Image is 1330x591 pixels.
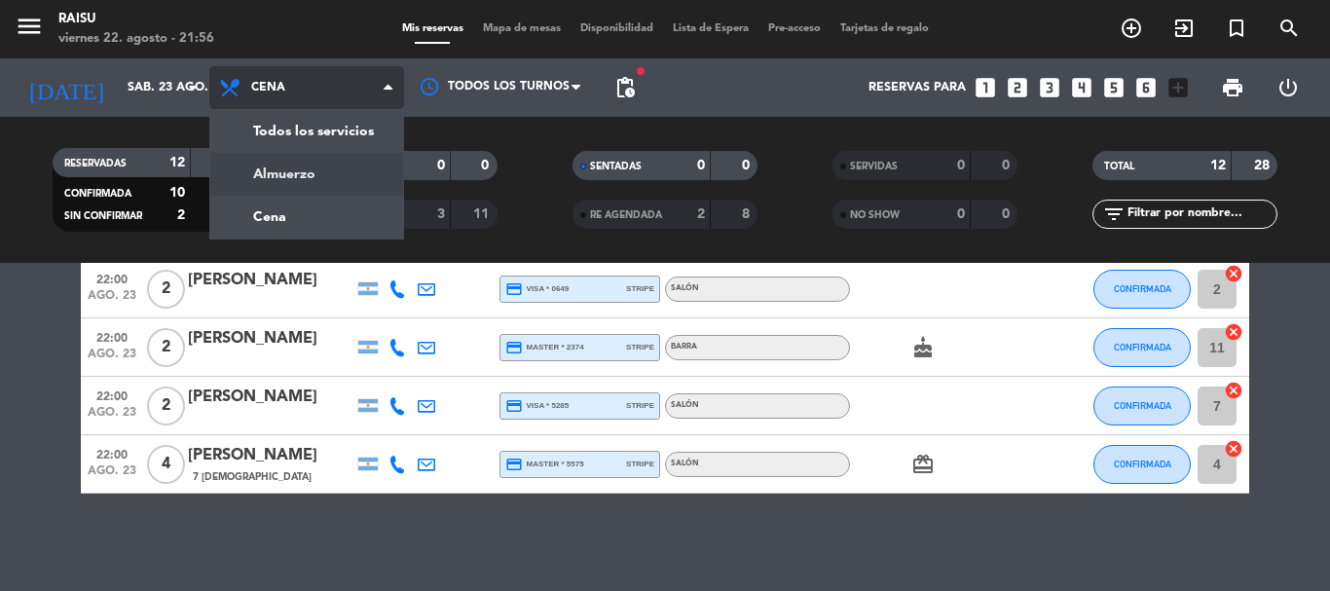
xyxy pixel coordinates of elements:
span: Salón [671,401,699,409]
div: [PERSON_NAME] [188,385,353,410]
button: menu [15,12,44,48]
strong: 2 [177,208,185,222]
a: Todos los servicios [210,110,403,153]
i: power_settings_new [1276,76,1300,99]
span: SIN CONFIRMAR [64,211,142,221]
i: credit_card [505,456,523,473]
div: [PERSON_NAME] [188,268,353,293]
i: cancel [1224,381,1243,400]
i: credit_card [505,280,523,298]
span: CONFIRMADA [1114,283,1171,294]
span: Cena [251,81,285,94]
span: stripe [626,458,654,470]
div: LOG OUT [1260,58,1315,117]
span: CONFIRMADA [1114,342,1171,352]
span: fiber_manual_record [635,65,647,77]
span: ago. 23 [88,464,136,487]
strong: 0 [957,159,965,172]
i: cancel [1224,264,1243,283]
strong: 0 [481,159,493,172]
i: looks_3 [1037,75,1062,100]
span: stripe [626,341,654,353]
span: SERVIDAS [850,162,898,171]
span: master * 5575 [505,456,584,473]
i: [DATE] [15,66,118,109]
strong: 0 [957,207,965,221]
span: Disponibilidad [571,23,663,34]
i: exit_to_app [1172,17,1196,40]
span: 4 [147,445,185,484]
span: RE AGENDADA [590,210,662,220]
button: CONFIRMADA [1093,387,1191,425]
span: 22:00 [88,267,136,289]
span: print [1221,76,1244,99]
span: ago. 23 [88,348,136,370]
i: looks_two [1005,75,1030,100]
strong: 10 [169,186,185,200]
i: credit_card [505,397,523,415]
span: visa * 0649 [505,280,569,298]
span: Mapa de mesas [473,23,571,34]
a: Cena [210,196,403,239]
span: master * 2374 [505,339,584,356]
strong: 11 [473,207,493,221]
span: NO SHOW [850,210,900,220]
i: menu [15,12,44,41]
strong: 0 [697,159,705,172]
span: ago. 23 [88,406,136,428]
strong: 3 [437,207,445,221]
span: CONFIRMADA [1114,459,1171,469]
button: CONFIRMADA [1093,445,1191,484]
span: Lista de Espera [663,23,758,34]
i: add_box [1165,75,1191,100]
strong: 0 [1002,159,1014,172]
span: CONFIRMADA [64,189,131,199]
span: SENTADAS [590,162,642,171]
i: cancel [1224,439,1243,459]
span: 2 [147,387,185,425]
strong: 8 [742,207,754,221]
span: Reservas para [868,81,966,94]
span: 22:00 [88,384,136,406]
strong: 12 [1210,159,1226,172]
div: [PERSON_NAME] [188,443,353,468]
button: CONFIRMADA [1093,328,1191,367]
span: stripe [626,282,654,295]
strong: 0 [742,159,754,172]
div: [PERSON_NAME] [188,326,353,351]
span: TOTAL [1104,162,1134,171]
div: Raisu [58,10,214,29]
i: looks_6 [1133,75,1159,100]
span: ago. 23 [88,289,136,312]
i: looks_5 [1101,75,1127,100]
i: arrow_drop_down [181,76,204,99]
i: cake [911,336,935,359]
span: pending_actions [613,76,637,99]
span: Pre-acceso [758,23,831,34]
span: Salón [671,460,699,467]
span: Salón [671,284,699,292]
strong: 0 [437,159,445,172]
a: Almuerzo [210,153,403,196]
span: visa * 5285 [505,397,569,415]
i: cancel [1224,322,1243,342]
i: looks_one [973,75,998,100]
button: CONFIRMADA [1093,270,1191,309]
i: credit_card [505,339,523,356]
i: turned_in_not [1225,17,1248,40]
span: 22:00 [88,325,136,348]
i: search [1277,17,1301,40]
span: Tarjetas de regalo [831,23,939,34]
span: stripe [626,399,654,412]
span: CONFIRMADA [1114,400,1171,411]
span: 2 [147,328,185,367]
i: add_circle_outline [1120,17,1143,40]
span: RESERVADAS [64,159,127,168]
span: 2 [147,270,185,309]
strong: 12 [169,156,185,169]
span: Barra [671,343,697,351]
input: Filtrar por nombre... [1126,203,1276,225]
strong: 2 [697,207,705,221]
span: Mis reservas [392,23,473,34]
strong: 28 [1254,159,1274,172]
